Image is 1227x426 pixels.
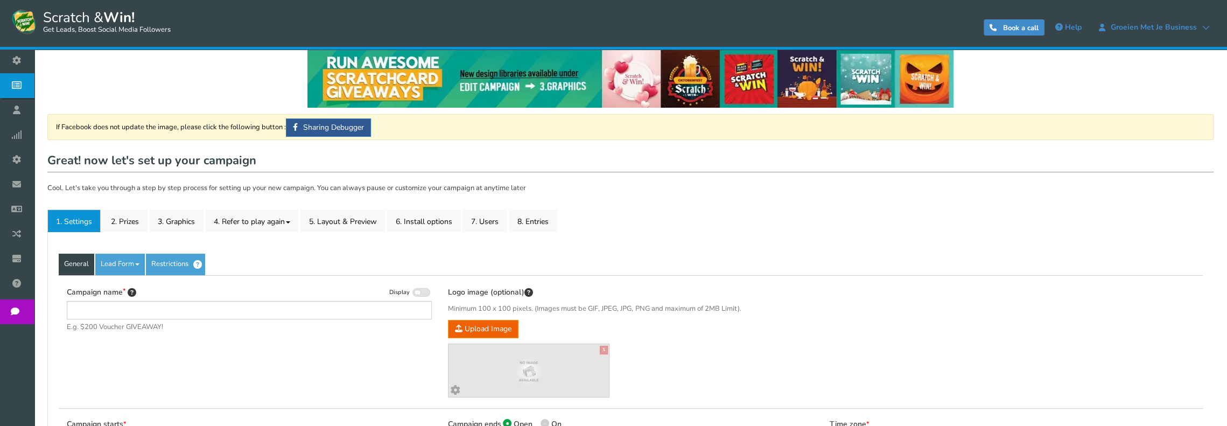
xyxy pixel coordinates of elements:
[11,8,171,35] a: Scratch &Win! Get Leads, Boost Social Media Followers
[59,254,94,275] a: General
[47,151,1214,172] h1: Great! now let's set up your campaign
[1050,19,1087,36] a: Help
[448,287,533,298] label: Logo image (optional)
[1105,23,1202,32] span: Groeien met je Business
[146,254,205,275] a: Restrictions
[67,287,136,298] label: Campaign name
[307,50,953,108] img: festival-poster-2020.webp
[67,322,432,333] span: E.g. $200 Voucher GIVEAWAY!
[1003,23,1039,33] span: Book a call
[149,209,204,232] a: 3. Graphics
[11,8,38,35] img: Scratch and Win
[95,254,145,275] a: Lead Form
[509,209,557,232] a: 8. Entries
[102,209,148,232] a: 2. Prizes
[600,346,608,354] a: X
[462,209,507,232] a: 7. Users
[43,26,171,34] small: Get Leads, Boost Social Media Followers
[103,8,135,27] strong: Win!
[47,209,101,232] a: 1. Settings
[128,287,136,299] span: Tip: Choose a title that will attract more entries. For example: “Scratch & win a bracelet” will ...
[389,289,410,297] span: Display
[300,209,385,232] a: 5. Layout & Preview
[47,183,1214,194] p: Cool. Let's take you through a step by step process for setting up your new campaign. You can alw...
[1065,22,1082,32] span: Help
[205,209,299,232] a: 4. Refer to play again
[448,304,813,315] span: Minimum 100 x 100 pixels. (Images must be GIF, JPEG, JPG, PNG and maximum of 2MB Limit).
[47,114,1214,140] div: If Facebook does not update the image, please click the following button :
[524,287,533,299] span: This image will be displayed on top of your contest screen. You can upload & preview different im...
[984,19,1044,36] a: Book a call
[387,209,461,232] a: 6. Install options
[38,8,171,35] span: Scratch &
[286,118,371,137] a: Sharing Debugger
